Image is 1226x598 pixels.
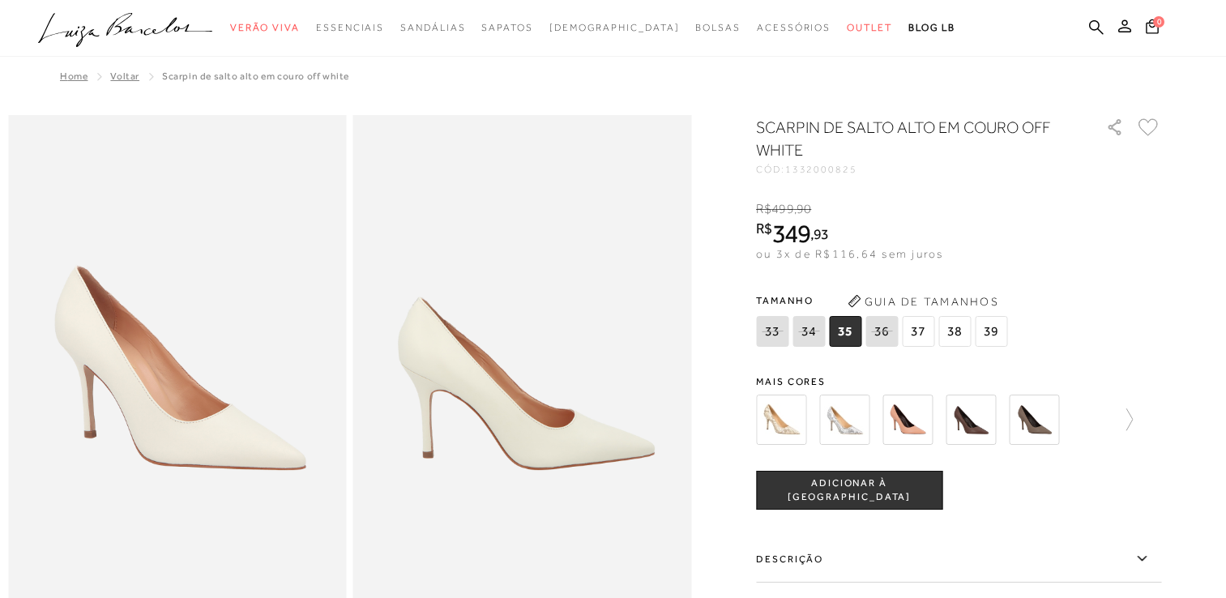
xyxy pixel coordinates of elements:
[756,288,1011,313] span: Tamanho
[481,22,532,33] span: Sapatos
[771,202,793,216] span: 499
[756,221,772,236] i: R$
[975,316,1007,347] span: 39
[756,471,942,510] button: ADICIONAR À [GEOGRAPHIC_DATA]
[814,225,829,242] span: 93
[162,70,349,82] span: SCARPIN DE SALTO ALTO EM COURO OFF WHITE
[756,247,943,260] span: ou 3x de R$116,64 sem juros
[797,202,811,216] span: 90
[865,316,898,347] span: 36
[316,13,384,43] a: noSubCategoriesText
[1153,16,1164,28] span: 0
[756,116,1060,161] h1: SCARPIN DE SALTO ALTO EM COURO OFF WHITE
[819,395,869,445] img: SCARPIN DE SALTO ALTO EM COBRA METALIZADA PRATA
[938,316,971,347] span: 38
[946,395,996,445] img: SCARPIN DE SALTO ALTO EM COURO CAFÉ
[908,13,955,43] a: BLOG LB
[230,22,300,33] span: Verão Viva
[829,316,861,347] span: 35
[882,395,933,445] img: SCARPIN DE SALTO ALTO EM COURO BEGE BLUSH
[756,377,1161,387] span: Mais cores
[481,13,532,43] a: noSubCategoriesText
[695,13,741,43] a: noSubCategoriesText
[756,202,771,216] i: R$
[757,13,831,43] a: noSubCategoriesText
[847,13,892,43] a: noSubCategoriesText
[110,70,139,82] a: Voltar
[756,395,806,445] img: SCARPIN DE SALTO ALTO EM COBRA METALIZADA OURO
[810,227,829,241] i: ,
[842,288,1004,314] button: Guia de Tamanhos
[757,476,942,505] span: ADICIONAR À [GEOGRAPHIC_DATA]
[785,164,857,175] span: 1332000825
[908,22,955,33] span: BLOG LB
[902,316,934,347] span: 37
[60,70,88,82] a: Home
[400,13,465,43] a: noSubCategoriesText
[847,22,892,33] span: Outlet
[756,164,1080,174] div: CÓD:
[756,536,1161,583] label: Descrição
[316,22,384,33] span: Essenciais
[400,22,465,33] span: Sandálias
[549,13,680,43] a: noSubCategoriesText
[230,13,300,43] a: noSubCategoriesText
[549,22,680,33] span: [DEMOGRAPHIC_DATA]
[792,316,825,347] span: 34
[756,316,788,347] span: 33
[1141,18,1164,40] button: 0
[757,22,831,33] span: Acessórios
[772,219,810,248] span: 349
[1009,395,1059,445] img: SCARPIN DE SALTO ALTO EM COURO CINZA DUMBO
[794,202,812,216] i: ,
[695,22,741,33] span: Bolsas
